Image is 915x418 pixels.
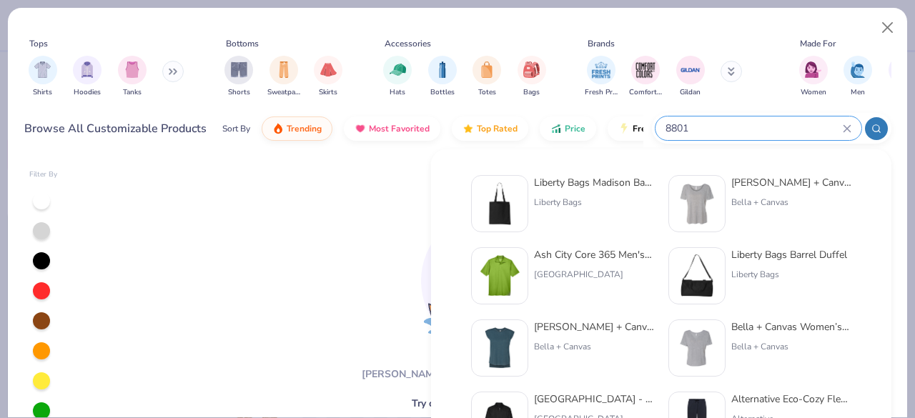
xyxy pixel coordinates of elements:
button: filter button [473,56,501,98]
div: filter for Comfort Colors [629,56,662,98]
img: Sweatpants Image [276,61,292,78]
span: Shirts [33,87,52,98]
div: filter for Shorts [224,56,253,98]
button: filter button [224,56,253,98]
span: Top Rated [477,123,518,134]
div: Made For [800,37,836,50]
img: flash.gif [618,123,630,134]
div: Brands [588,37,615,50]
span: Bottles [430,87,455,98]
span: Gildan [680,87,701,98]
button: Trending [262,116,332,141]
button: Most Favorited [344,116,440,141]
div: filter for Bags [518,56,546,98]
img: Shirts Image [34,61,51,78]
span: Sweatpants [267,87,300,98]
img: TopRated.gif [463,123,474,134]
img: Fresh Prints Image [590,59,612,81]
img: a3d766f5-0ed6-483b-92cb-ff2bfe720304 [675,254,719,298]
div: Bella + Canvas Women’s Slouchy V-Neck Tee [731,319,851,334]
div: filter for Hoodies [73,56,102,98]
button: Fresh Prints Flash [608,116,773,141]
img: Loading... [421,209,564,352]
img: Hoodies Image [79,61,95,78]
div: [GEOGRAPHIC_DATA] - [GEOGRAPHIC_DATA] [534,392,654,407]
img: Skirts Image [320,61,337,78]
span: Fresh Prints Flash [633,123,706,134]
span: Trending [287,123,322,134]
button: filter button [267,56,300,98]
img: Comfort Colors Image [635,59,656,81]
div: [PERSON_NAME]! We can't find what you're looking for. [362,367,623,382]
div: filter for Tanks [118,56,147,98]
img: Hats Image [390,61,406,78]
div: filter for Skirts [314,56,342,98]
span: Shorts [228,87,250,98]
button: filter button [428,56,457,98]
div: [GEOGRAPHIC_DATA] [534,268,654,281]
button: Price [540,116,596,141]
span: Women [801,87,826,98]
div: filter for Gildan [676,56,705,98]
span: Tanks [123,87,142,98]
span: Try our trending products instead… [412,396,573,411]
span: Skirts [319,87,337,98]
span: Most Favorited [369,123,430,134]
img: Tanks Image [124,61,140,78]
img: 853f4e40-1bd7-4579-aace-cd85cf959350 [478,326,522,370]
img: 66c9def3-396c-43f3-89a1-c921e7bc6e99 [675,181,719,226]
img: Totes Image [479,61,495,78]
div: Bottoms [226,37,259,50]
div: filter for Bottles [428,56,457,98]
div: Liberty Bags Barrel Duffel [731,247,847,262]
img: Shorts Image [231,61,247,78]
img: Women Image [805,61,821,78]
button: Close [874,14,901,41]
div: Accessories [385,37,431,50]
div: Browse All Customizable Products [24,120,207,137]
div: filter for Fresh Prints [585,56,618,98]
div: filter for Men [844,56,872,98]
div: filter for Hats [383,56,412,98]
button: filter button [629,56,662,98]
button: filter button [518,56,546,98]
div: filter for Sweatpants [267,56,300,98]
div: Bella + Canvas [731,196,851,209]
div: filter for Totes [473,56,501,98]
span: Men [851,87,865,98]
div: Liberty Bags [731,268,847,281]
div: Liberty Bags Madison Basic Tote [534,175,654,190]
img: f281a532-2361-4c0e-9c3d-46ed714c96ac [675,326,719,370]
span: Totes [478,87,496,98]
button: filter button [73,56,102,98]
span: Comfort Colors [629,87,662,98]
img: trending.gif [272,123,284,134]
button: filter button [314,56,342,98]
div: Sort By [222,122,250,135]
button: filter button [29,56,57,98]
span: Hats [390,87,405,98]
img: c431783e-cbdd-48fb-9d05-12a25a95a0ef [478,181,522,226]
div: Filter By [29,169,58,180]
button: filter button [676,56,705,98]
button: filter button [118,56,147,98]
span: Hoodies [74,87,101,98]
div: [PERSON_NAME] + Canvas [DEMOGRAPHIC_DATA]' Flowy Muscle T-Shirt with Rolled Cuff [534,319,654,334]
button: filter button [844,56,872,98]
img: Men Image [850,61,866,78]
button: filter button [383,56,412,98]
div: Bella + Canvas [731,340,851,353]
span: Price [565,123,585,134]
span: Fresh Prints [585,87,618,98]
img: Bags Image [523,61,539,78]
div: Bella + Canvas [534,340,654,353]
div: Alternative Eco-Cozy Fleece Sweatpant [731,392,851,407]
button: filter button [585,56,618,98]
img: most_fav.gif [355,123,366,134]
img: Gildan Image [680,59,701,81]
div: Tops [29,37,48,50]
img: f88b4525-db71-4f50-9564-db751080fd06 [478,254,522,298]
input: Try "T-Shirt" [664,120,843,136]
img: Bottles Image [435,61,450,78]
div: filter for Women [799,56,828,98]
